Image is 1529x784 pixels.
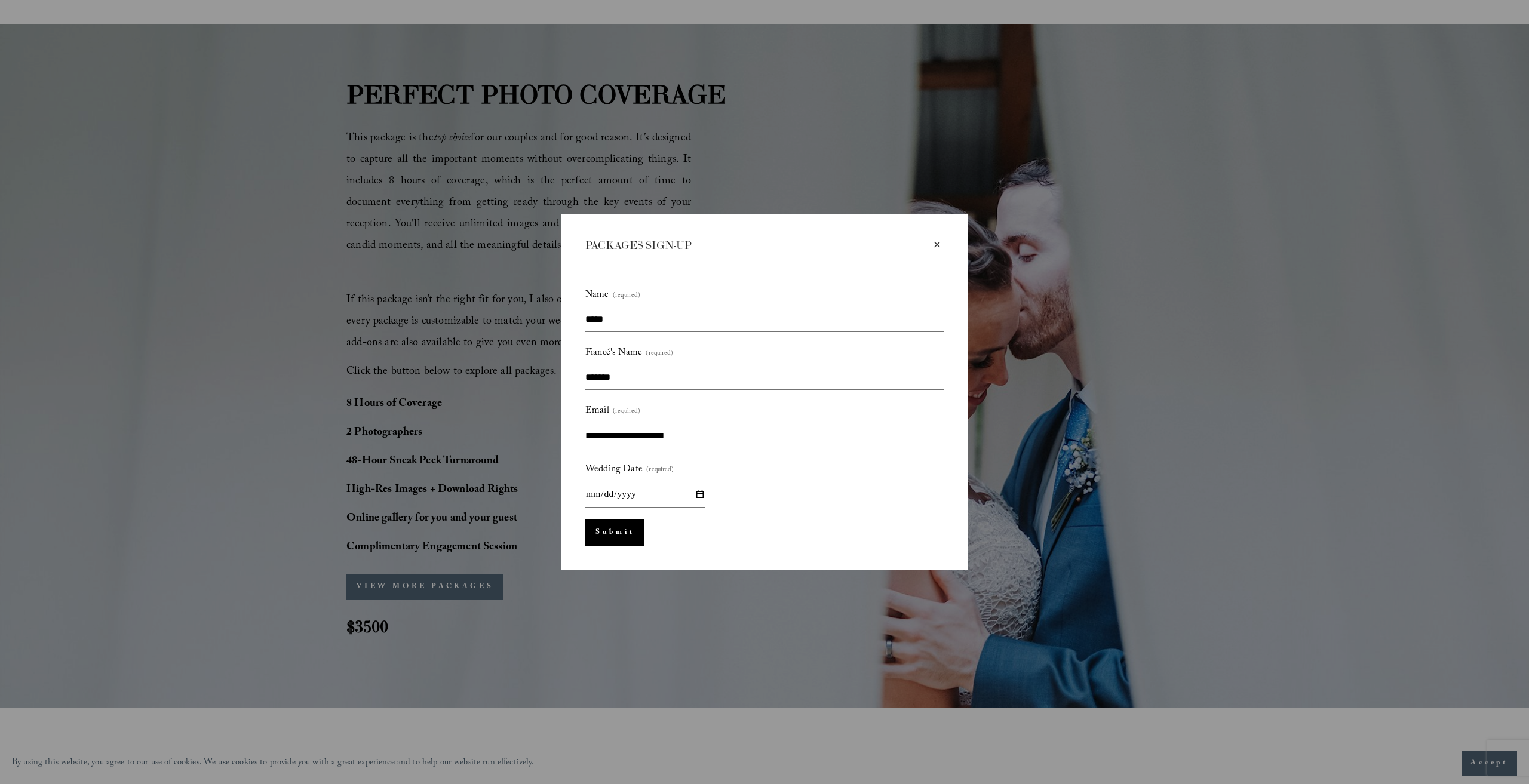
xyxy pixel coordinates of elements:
[585,519,644,546] button: Submit
[585,402,609,420] span: Email
[931,238,944,251] div: Close
[613,290,640,303] span: (required)
[585,286,609,305] span: Name
[646,348,673,361] span: (required)
[646,464,674,477] span: (required)
[585,344,642,362] span: Fiancé's Name
[585,460,643,479] span: Wedding Date
[613,405,640,419] span: (required)
[585,238,931,253] div: PACKAGES SIGN-UP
